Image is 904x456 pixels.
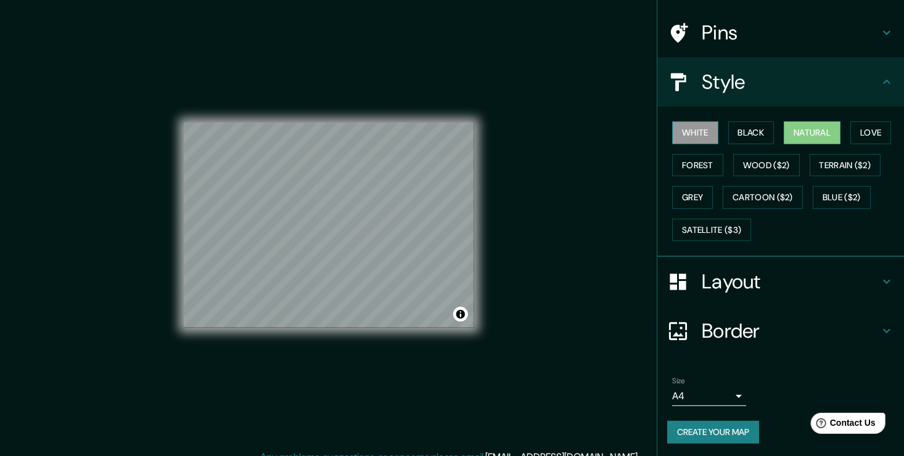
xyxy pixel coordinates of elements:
[657,306,904,356] div: Border
[702,319,879,343] h4: Border
[453,307,468,322] button: Toggle attribution
[733,154,800,177] button: Wood ($2)
[667,421,759,444] button: Create your map
[672,186,713,209] button: Grey
[672,154,723,177] button: Forest
[702,70,879,94] h4: Style
[702,20,879,45] h4: Pins
[728,121,775,144] button: Black
[810,154,881,177] button: Terrain ($2)
[672,219,751,242] button: Satellite ($3)
[794,408,890,442] iframe: Help widget launcher
[672,121,718,144] button: White
[723,186,803,209] button: Cartoon ($2)
[850,121,891,144] button: Love
[657,257,904,306] div: Layout
[657,57,904,107] div: Style
[657,8,904,57] div: Pins
[672,376,685,386] label: Size
[702,269,879,294] h4: Layout
[813,186,871,209] button: Blue ($2)
[672,386,746,406] div: A4
[184,123,474,328] canvas: Map
[784,121,840,144] button: Natural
